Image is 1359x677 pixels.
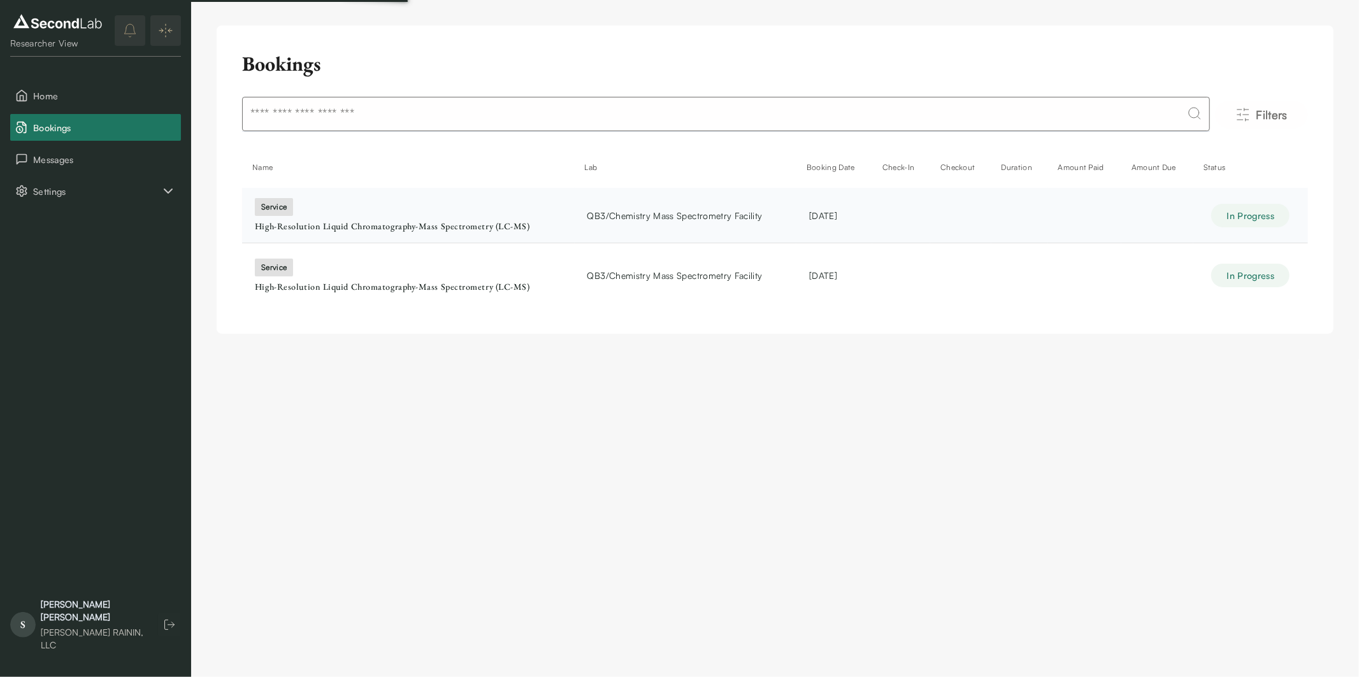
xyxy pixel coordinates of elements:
[796,152,872,183] th: Booking Date
[33,89,176,103] span: Home
[1193,152,1308,183] th: Status
[255,281,562,293] div: High-Resolution Liquid Chromatography-Mass Spectrometry (LC-MS)
[991,152,1048,183] th: Duration
[33,121,176,134] span: Bookings
[255,259,293,276] div: service
[10,178,181,204] div: Settings sub items
[809,269,859,282] div: [DATE]
[1256,106,1288,124] span: Filters
[809,209,859,222] div: [DATE]
[1215,101,1308,129] button: Filters
[1048,152,1121,183] th: Amount Paid
[242,51,321,76] h2: Bookings
[150,15,181,46] button: Expand/Collapse sidebar
[255,198,293,216] div: service
[255,199,562,232] a: serviceHigh-Resolution Liquid Chromatography-Mass Spectrometry (LC-MS)
[242,152,575,183] th: Name
[872,152,930,183] th: Check-In
[33,185,161,198] span: Settings
[10,146,181,173] button: Messages
[10,114,181,141] button: Bookings
[1211,264,1290,287] div: In Progress
[10,178,181,204] button: Settings
[587,269,763,282] span: QB3/Chemistry Mass Spectrometry Facility
[587,209,763,222] span: QB3/Chemistry Mass Spectrometry Facility
[255,260,562,293] a: serviceHigh-Resolution Liquid Chromatography-Mass Spectrometry (LC-MS)
[115,15,145,46] button: notifications
[10,82,181,109] button: Home
[1121,152,1193,183] th: Amount Due
[10,11,105,32] img: logo
[930,152,991,183] th: Checkout
[255,221,562,232] div: High-Resolution Liquid Chromatography-Mass Spectrometry (LC-MS)
[10,37,105,50] div: Researcher View
[575,152,796,183] th: Lab
[1211,204,1290,227] div: In Progress
[33,153,176,166] span: Messages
